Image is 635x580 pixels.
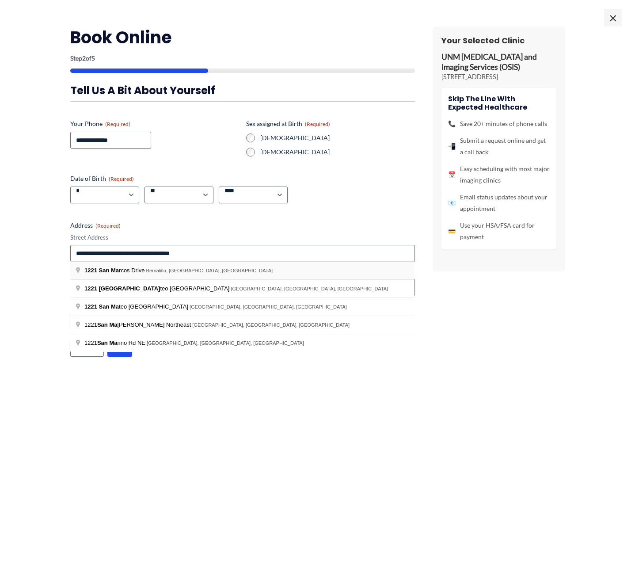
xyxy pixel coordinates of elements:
[260,148,415,156] label: [DEMOGRAPHIC_DATA]
[246,119,330,128] legend: Sex assigned at Birth
[70,55,415,61] p: Step of
[84,285,231,292] span: teo [GEOGRAPHIC_DATA]
[147,340,304,346] span: [GEOGRAPHIC_DATA], [GEOGRAPHIC_DATA], [GEOGRAPHIC_DATA]
[84,267,146,274] span: rcos Drive
[260,134,415,142] label: [DEMOGRAPHIC_DATA]
[441,35,556,46] h3: Your Selected Clinic
[99,267,119,274] span: San Ma
[441,52,556,72] p: UNM [MEDICAL_DATA] and Imaging Services (OSIS)
[448,141,456,152] span: 📲
[448,95,550,111] h4: Skip the line with Expected Healthcare
[190,304,347,309] span: [GEOGRAPHIC_DATA], [GEOGRAPHIC_DATA], [GEOGRAPHIC_DATA]
[84,321,192,328] span: 1221 [PERSON_NAME] Northeast
[97,340,118,346] span: San Ma
[70,119,239,128] label: Your Phone
[448,197,456,209] span: 📧
[95,222,121,229] span: (Required)
[231,286,388,291] span: [GEOGRAPHIC_DATA], [GEOGRAPHIC_DATA], [GEOGRAPHIC_DATA]
[305,121,330,127] span: (Required)
[82,54,86,62] span: 2
[84,285,160,292] span: 1221 [GEOGRAPHIC_DATA]
[448,220,550,243] li: Use your HSA/FSA card for payment
[448,163,550,186] li: Easy scheduling with most major imaging clinics
[109,176,134,182] span: (Required)
[84,303,190,310] span: teo [GEOGRAPHIC_DATA]
[70,221,121,230] legend: Address
[99,303,119,310] span: San Ma
[70,174,134,183] legend: Date of Birth
[91,54,95,62] span: 5
[448,191,550,214] li: Email status updates about your appointment
[84,267,97,274] span: 1221
[448,118,550,130] li: Save 20+ minutes of phone calls
[441,72,556,81] p: [STREET_ADDRESS]
[97,321,118,328] span: San Ma
[105,121,130,127] span: (Required)
[84,303,97,310] span: 1221
[146,268,273,273] span: Bernalillo, [GEOGRAPHIC_DATA], [GEOGRAPHIC_DATA]
[70,233,415,242] label: Street Address
[448,118,456,130] span: 📞
[84,340,147,346] span: 1221 rino Rd NE
[448,225,456,237] span: 💳
[192,322,350,328] span: [GEOGRAPHIC_DATA], [GEOGRAPHIC_DATA], [GEOGRAPHIC_DATA]
[448,135,550,158] li: Submit a request online and get a call back
[448,169,456,180] span: 📅
[604,9,622,27] span: ×
[70,27,415,48] h2: Book Online
[70,84,415,97] h3: Tell us a bit about yourself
